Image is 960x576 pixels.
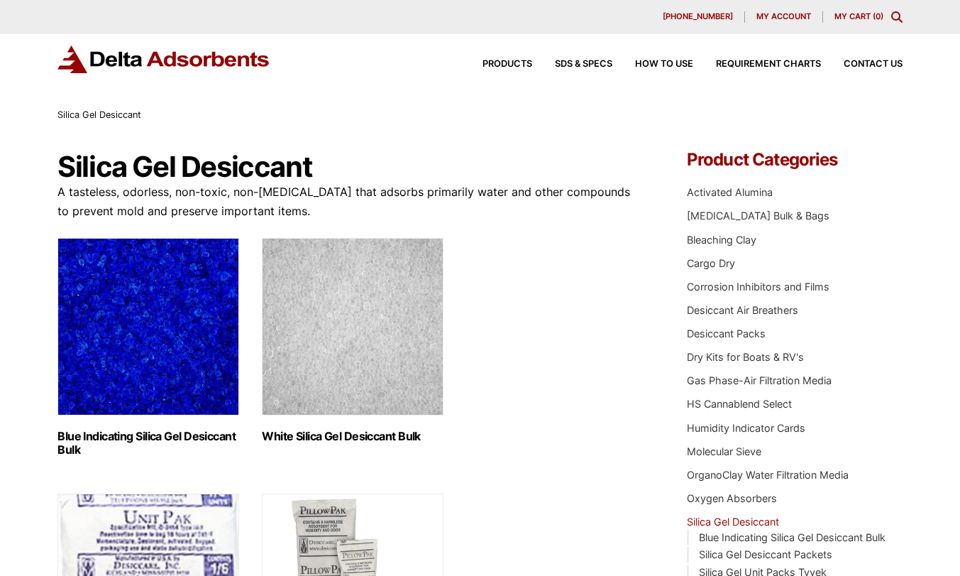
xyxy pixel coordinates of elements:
[687,281,829,293] a: Corrosion Inhibitors and Films
[687,374,832,386] a: Gas Phase-Air Filtration Media
[891,11,903,23] div: Toggle Modal Content
[821,60,903,69] a: Contact Us
[687,327,766,339] a: Desiccant Packs
[687,257,735,269] a: Cargo Dry
[532,60,612,69] a: SDS & SPECS
[57,183,645,221] p: A tasteless, odorless, non-toxic, non-[MEDICAL_DATA] that adsorbs primarily water and other compo...
[693,60,821,69] a: Requirement Charts
[57,430,239,457] h2: Blue Indicating Silica Gel Desiccant Bulk
[699,548,832,560] a: Silica Gel Desiccant Packets
[699,531,885,543] a: Blue Indicating Silica Gel Desiccant Bulk
[262,430,443,443] h2: White Silica Gel Desiccant Bulk
[262,238,443,415] img: White Silica Gel Desiccant Bulk
[57,238,239,415] img: Blue Indicating Silica Gel Desiccant Bulk
[687,186,773,198] a: Activated Alumina
[745,11,823,23] a: My account
[844,60,903,69] span: Contact Us
[687,398,792,410] a: HS Cannablend Select
[57,151,645,183] h1: Silica Gel Desiccant
[687,516,779,528] a: Silica Gel Desiccant
[876,11,881,21] span: 0
[716,60,821,69] span: Requirement Charts
[687,422,805,434] a: Humidity Indicator Cards
[687,210,829,222] a: [MEDICAL_DATA] Bulk & Bags
[460,60,532,69] a: Products
[687,234,756,246] a: Bleaching Clay
[687,469,849,481] a: OrganoClay Water Filtration Media
[612,60,693,69] a: How to Use
[687,304,798,316] a: Desiccant Air Breathers
[555,60,612,69] span: SDS & SPECS
[651,11,745,23] a: [PHONE_NUMBER]
[687,351,804,363] a: Dry Kits for Boats & RV's
[262,238,443,443] a: Visit product category White Silica Gel Desiccant Bulk
[687,151,903,168] h4: Product Categories
[57,45,270,73] img: Delta Adsorbents
[687,492,777,504] a: Oxygen Absorbers
[687,445,761,457] a: Molecular Sieve
[57,109,141,120] span: Silica Gel Desiccant
[635,60,693,69] span: How to Use
[663,13,733,21] span: [PHONE_NUMBER]
[834,11,883,21] a: My Cart (0)
[482,60,532,69] span: Products
[57,238,239,457] a: Visit product category Blue Indicating Silica Gel Desiccant Bulk
[756,13,811,21] span: My account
